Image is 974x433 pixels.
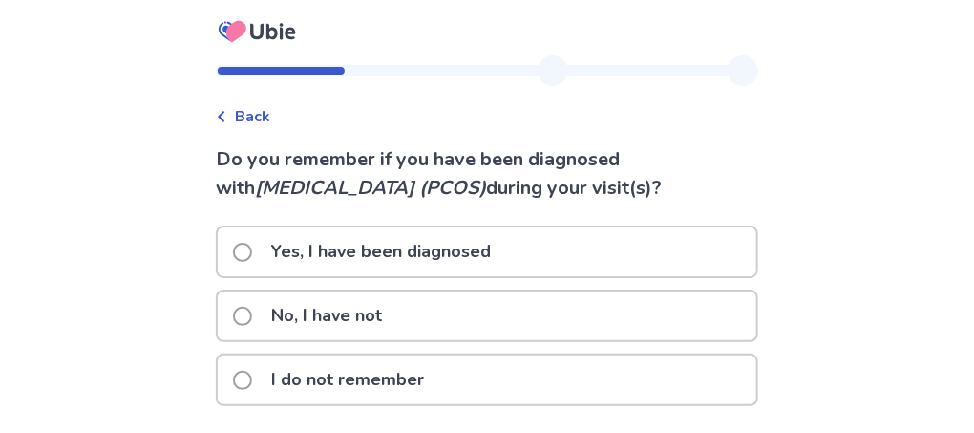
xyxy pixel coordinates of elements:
i: [MEDICAL_DATA] (PCOS) [255,175,486,201]
p: I do not remember [260,356,435,404]
p: Yes, I have been diagnosed [260,227,502,276]
span: Back [235,105,270,128]
p: Do you remember if you have been diagnosed with during your visit(s)? [216,145,758,203]
p: No, I have not [260,292,393,340]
